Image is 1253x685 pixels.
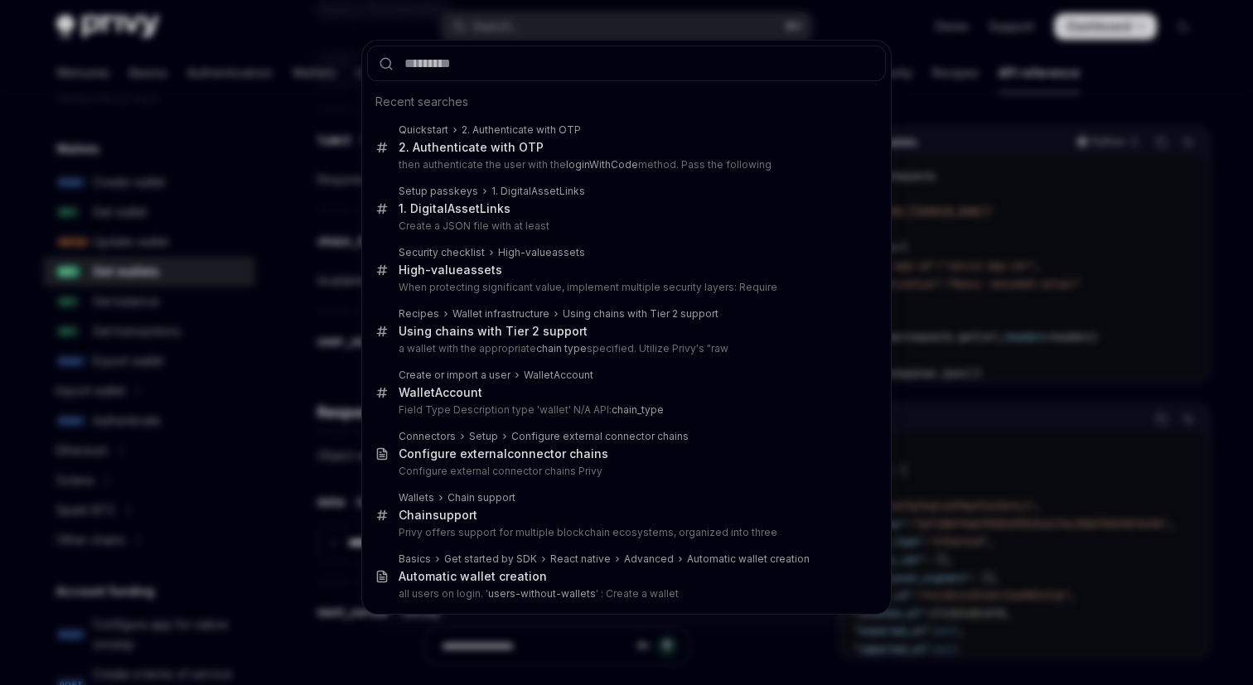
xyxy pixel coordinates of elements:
b: chain type [536,342,587,355]
span: Recent searches [375,94,468,110]
div: 2. Authenticate with OTP [462,123,581,137]
div: 2. Authenticate with OTP [399,140,544,155]
div: Chain support [447,491,515,504]
p: Configure external connector chains Privy [399,465,851,478]
div: Basics [399,552,431,566]
div: Configure external connector chains [511,430,689,443]
b: Asset [447,201,480,215]
b: Chain [399,508,433,522]
div: Setup passkeys [399,185,478,198]
b: assets [552,246,585,258]
p: When protecting significant value, implement multiple security layers: Require [399,281,851,294]
div: Quickstart [399,123,448,137]
div: WalletAccount [524,369,593,382]
div: Automatic wallet creation [399,569,547,584]
b: chain_type [612,403,664,416]
div: Wallet infrastructure [452,307,549,321]
b: users-without-wallets [488,587,596,600]
b: loginWithCode [566,158,638,171]
div: Using chains with Tier 2 support [563,307,718,321]
div: Advanced [624,552,674,566]
div: Connectors [399,430,456,443]
div: Automatic wallet creation [687,552,810,566]
div: support [399,508,477,523]
p: then authenticate the user with the method. Pass the following [399,158,851,171]
div: 1. Digital Links [491,185,585,198]
b: assets [463,263,502,277]
div: Security checklist [399,246,485,259]
div: High-value [498,246,585,259]
div: Recipes [399,307,439,321]
p: a wallet with the appropriate specified. Utilize Privy's "raw [399,342,851,355]
div: Wallets [399,491,434,504]
p: Field Type Description type 'wallet' N/A API: [399,403,851,417]
div: Create or import a user [399,369,510,382]
div: Using chains with Tier 2 support [399,324,588,339]
div: Setup [469,430,498,443]
p: all users on login. ' ' : Create a wallet [399,587,851,601]
div: Configure external [399,446,608,461]
b: connector chains [507,446,608,461]
p: Create a JSON file with at least [399,219,851,233]
p: Privy offers support for multiple blockchain ecosystems, organized into three [399,526,851,539]
div: React native [550,552,611,566]
div: WalletAccount [399,385,482,400]
div: 1. Digital Links [399,201,510,216]
b: Asset [531,185,559,197]
div: Get started by SDK [444,552,537,566]
div: High-value [399,263,502,277]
